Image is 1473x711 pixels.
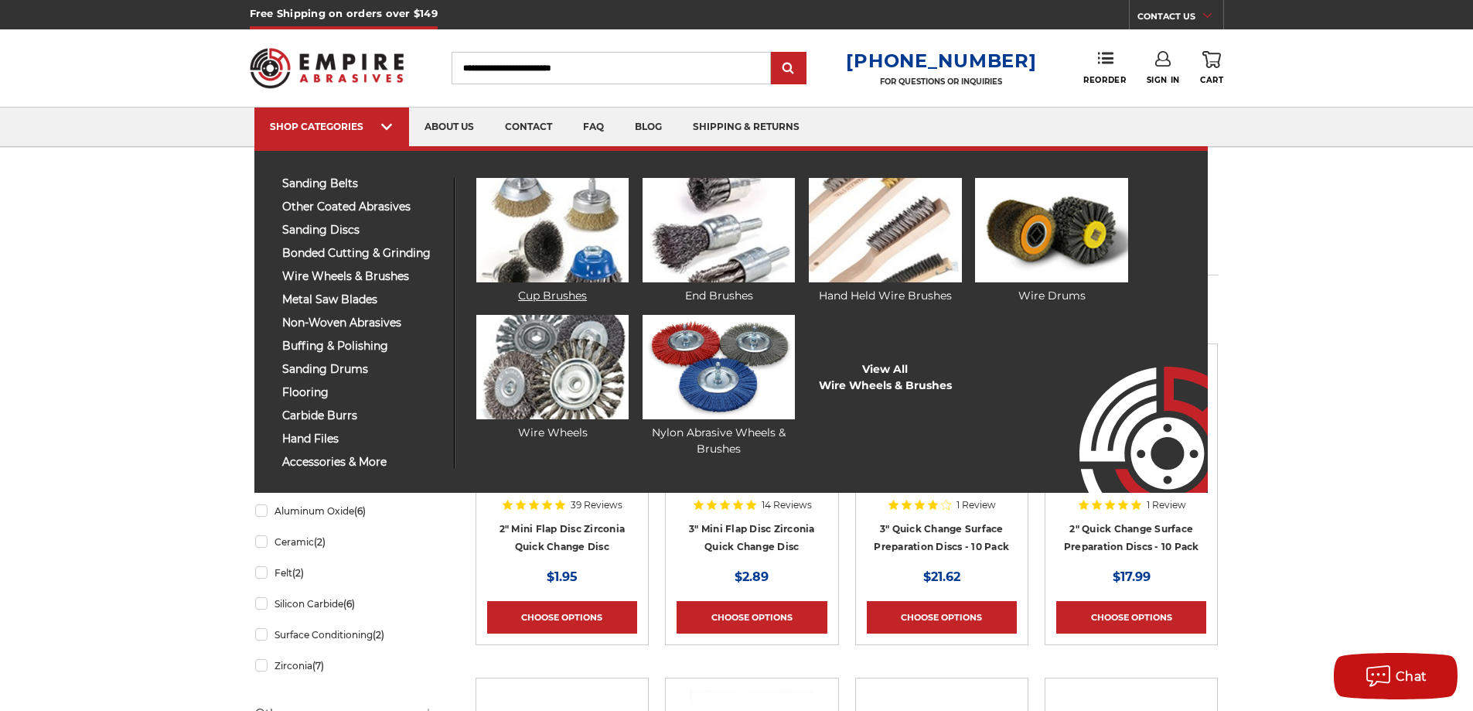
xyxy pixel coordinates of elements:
span: Chat [1396,669,1427,684]
img: End Brushes [643,178,795,282]
span: (2) [373,629,384,641]
img: Wire Wheels [476,315,629,419]
span: buffing & polishing [282,340,442,352]
a: Nylon Abrasive Wheels & Brushes [643,315,795,457]
a: 2" Mini Flap Disc Zirconia Quick Change Disc [500,523,626,552]
span: $21.62 [923,569,960,584]
span: wire wheels & brushes [282,271,442,282]
a: Choose Options [487,601,637,634]
a: Surface Conditioning [255,621,435,648]
button: Chat [1334,653,1458,699]
p: FOR QUESTIONS OR INQUIRIES [846,77,1036,87]
a: Silicon Carbide [255,590,435,617]
a: Zirconia [255,652,435,679]
span: (2) [314,536,326,548]
span: sanding belts [282,178,442,190]
a: shipping & returns [677,108,815,147]
span: (6) [343,598,355,610]
a: [PHONE_NUMBER] [846,50,1036,72]
img: Empire Abrasives [250,38,404,98]
span: 1 Review [956,501,996,510]
a: Cart [1200,51,1223,85]
span: $17.99 [1113,569,1151,584]
a: faq [568,108,619,147]
span: 39 Reviews [571,501,622,510]
a: View AllWire Wheels & Brushes [819,361,952,394]
span: $2.89 [735,569,769,584]
span: 1 Review [1147,501,1186,510]
span: (6) [354,505,366,517]
a: Aluminum Oxide [255,497,435,525]
span: hand files [282,433,442,445]
a: Hand Held Wire Brushes [809,178,961,304]
span: 14 Reviews [762,501,812,510]
a: 3" Quick Change Surface Preparation Discs - 10 Pack [874,523,1009,552]
img: Hand Held Wire Brushes [809,178,961,282]
img: Nylon Abrasive Wheels & Brushes [643,315,795,419]
span: sanding discs [282,224,442,236]
span: $1.95 [547,569,578,584]
span: accessories & more [282,456,442,468]
span: (2) [292,567,304,579]
a: 2" Quick Change Surface Preparation Discs - 10 Pack [1064,523,1199,552]
a: Felt [255,559,435,586]
a: CONTACT US [1137,8,1223,29]
a: 3" Mini Flap Disc Zirconia Quick Change Disc [689,523,815,552]
a: Wire Wheels [476,315,629,441]
span: Sign In [1147,75,1180,85]
img: Wire Drums [975,178,1127,282]
img: Cup Brushes [476,178,629,282]
span: carbide burrs [282,410,442,422]
a: contact [489,108,568,147]
a: Cup Brushes [476,178,629,304]
div: SHOP CATEGORIES [270,121,394,132]
a: blog [619,108,677,147]
a: about us [409,108,489,147]
span: flooring [282,387,442,398]
span: non-woven abrasives [282,317,442,329]
a: End Brushes [643,178,795,304]
span: metal saw blades [282,294,442,306]
a: Reorder [1083,51,1126,84]
input: Submit [773,53,804,84]
a: Choose Options [677,601,827,634]
span: bonded cutting & grinding [282,248,442,259]
a: Choose Options [867,601,1017,634]
a: Wire Drums [975,178,1127,304]
span: other coated abrasives [282,201,442,213]
span: Cart [1200,75,1223,85]
a: Ceramic [255,528,435,555]
span: sanding drums [282,364,442,375]
img: Empire Abrasives Logo Image [1052,321,1208,493]
span: Reorder [1083,75,1126,85]
span: (7) [312,660,324,672]
a: Choose Options [1056,601,1206,634]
